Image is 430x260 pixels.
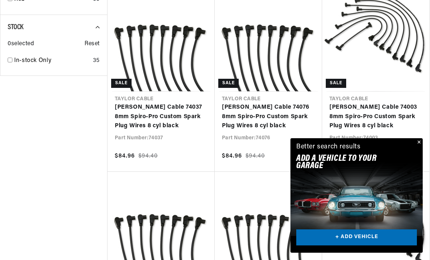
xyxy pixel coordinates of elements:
[296,229,417,246] a: + ADD VEHICLE
[329,103,422,131] a: [PERSON_NAME] Cable 74003 8mm Spiro-Pro Custom Spark Plug Wires 8 cyl black
[414,138,423,147] button: Close
[222,103,315,131] a: [PERSON_NAME] Cable 74076 8mm Spiro-Pro Custom Spark Plug Wires 8 cyl black
[8,24,23,31] span: Stock
[85,39,100,49] span: Reset
[115,103,207,131] a: [PERSON_NAME] Cable 74037 8mm Spiro-Pro Custom Spark Plug Wires 8 cyl black
[14,56,90,66] a: In-stock Only
[93,56,100,66] div: 35
[8,39,34,49] span: 0 selected
[296,142,361,152] div: Better search results
[296,155,399,170] h2: Add A VEHICLE to your garage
